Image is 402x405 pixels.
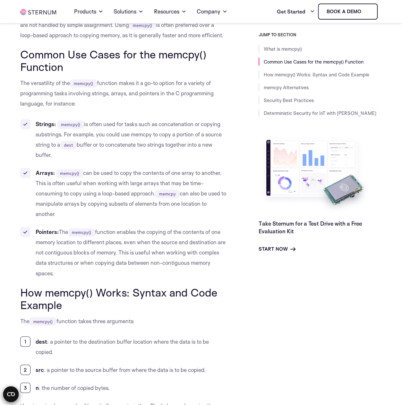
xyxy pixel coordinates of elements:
[57,120,84,129] code: memcpy()
[20,78,227,109] p: The versatility of the function makes it a go-to option for a variety of programming tasks involv...
[277,5,315,18] a: Get Started
[36,169,55,176] strong: Arrays:
[36,228,59,235] strong: Pointers:
[264,59,364,65] a: Common Use Cases for the memcpy() Function
[3,386,19,402] button: Open CMP widget
[264,110,376,116] a: Deterministic Security for IoT with [PERSON_NAME]
[318,4,378,20] a: Book a demo
[60,141,77,149] code: dest
[264,72,369,78] a: How memcpy() Works: Syntax and Code Example
[259,245,295,253] a: Start Now
[20,119,227,160] li: is often used for tasks such as concatenation or copying substrings. For example, you could use m...
[259,135,371,215] img: Take Sternum for a Test Drive with a Free Evaluation Kit
[20,227,227,278] li: The function enables the copying of the contents of one memory location to different places, even...
[264,46,302,52] a: What is memcpy()
[30,317,56,325] code: memcpy()
[36,121,56,127] strong: Strings:
[259,220,362,235] a: Take Sternum for a Test Drive with a Free Evaluation Kit
[364,9,369,14] img: sternum iot
[129,21,156,30] code: memcpy()
[20,168,227,219] li: can be used to copy the contents of one array to another. This is often useful when working with ...
[264,84,309,90] a: memcpy Alternatives
[20,9,56,15] img: sternum iot
[259,32,382,37] h3: JUMP TO SECTION
[264,97,314,103] a: Security Best Practices
[36,338,47,345] b: dest
[56,169,83,177] code: memcpy()
[155,190,180,198] code: memcpy
[70,79,97,88] code: memcpy()
[20,286,227,311] h2: How memcpy() Works: Syntax and Code Example
[20,316,227,326] p: The function takes three arguments:
[20,336,227,357] li: : a pointer to the destination buffer location where the data is to be copied.
[68,228,95,237] code: memcpy()
[20,48,227,73] h2: Common Use Cases for the memcpy() Function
